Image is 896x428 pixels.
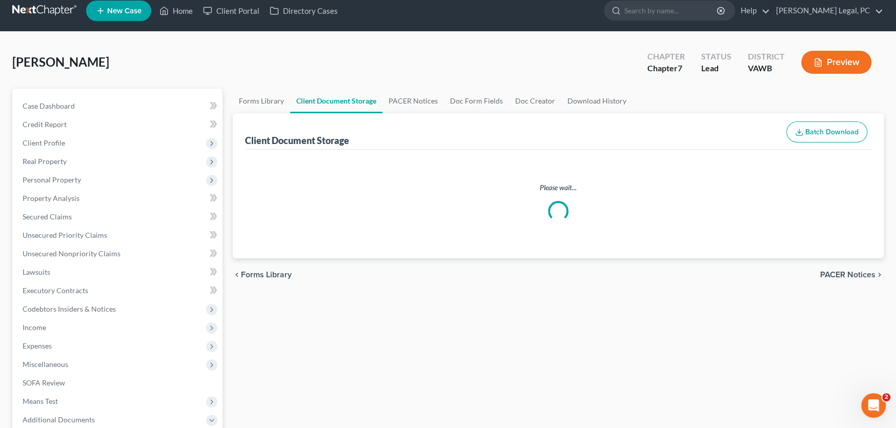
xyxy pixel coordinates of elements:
div: Status [701,51,731,63]
span: Forms Library [241,271,292,279]
a: Directory Cases [264,2,343,20]
a: Lawsuits [14,263,222,281]
button: Batch Download [786,121,867,143]
div: District [748,51,785,63]
a: Property Analysis [14,189,222,208]
a: Executory Contracts [14,281,222,300]
a: Help [736,2,770,20]
a: Case Dashboard [14,97,222,115]
a: Client Document Storage [290,89,382,113]
span: Unsecured Priority Claims [23,231,107,239]
a: PACER Notices [382,89,444,113]
span: Unsecured Nonpriority Claims [23,249,120,258]
a: Doc Form Fields [444,89,509,113]
span: Batch Download [805,128,859,136]
a: Client Portal [198,2,264,20]
i: chevron_left [233,271,241,279]
a: Unsecured Priority Claims [14,226,222,244]
span: Client Profile [23,138,65,147]
span: Codebtors Insiders & Notices [23,304,116,313]
div: Chapter [647,51,685,63]
a: Home [154,2,198,20]
a: Secured Claims [14,208,222,226]
span: Property Analysis [23,194,79,202]
span: [PERSON_NAME] [12,54,109,69]
span: 2 [882,393,890,401]
span: 7 [678,63,682,73]
div: Chapter [647,63,685,74]
span: Additional Documents [23,415,95,424]
p: Please wait... [247,182,869,193]
span: Miscellaneous [23,360,68,369]
div: Lead [701,63,731,74]
i: chevron_right [875,271,884,279]
span: New Case [107,7,141,15]
span: Lawsuits [23,268,50,276]
a: Unsecured Nonpriority Claims [14,244,222,263]
div: VAWB [748,63,785,74]
button: chevron_left Forms Library [233,271,292,279]
button: Preview [801,51,871,74]
span: Secured Claims [23,212,72,221]
button: PACER Notices chevron_right [820,271,884,279]
a: Credit Report [14,115,222,134]
span: Real Property [23,157,67,166]
a: Forms Library [233,89,290,113]
span: Means Test [23,397,58,405]
span: Credit Report [23,120,67,129]
input: Search by name... [624,1,718,20]
span: Case Dashboard [23,101,75,110]
span: Income [23,323,46,332]
span: Personal Property [23,175,81,184]
span: PACER Notices [820,271,875,279]
a: SOFA Review [14,374,222,392]
a: Download History [561,89,633,113]
span: SOFA Review [23,378,65,387]
a: [PERSON_NAME] Legal, PC [771,2,883,20]
span: Executory Contracts [23,286,88,295]
span: Expenses [23,341,52,350]
iframe: Intercom live chat [861,393,886,418]
a: Doc Creator [509,89,561,113]
div: Client Document Storage [245,134,349,147]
